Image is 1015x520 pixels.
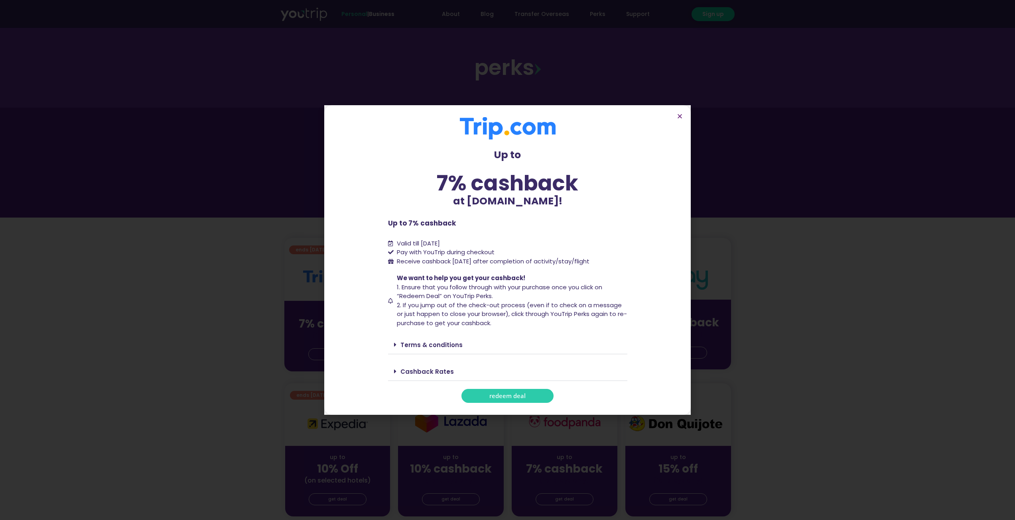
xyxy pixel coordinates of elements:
a: Terms & conditions [400,341,463,349]
p: Up to [388,147,627,163]
div: Terms & conditions [388,336,627,354]
div: 7% cashback [388,173,627,194]
div: Cashback Rates [388,362,627,381]
span: 2. If you jump out of the check-out process (even if to check on a message or just happen to clos... [397,301,627,327]
span: Receive cashback [DATE] after completion of activity/stay/flight [397,257,589,265]
a: Cashback Rates [400,367,454,376]
span: Pay with YouTrip during checkout [395,248,495,257]
a: Close [677,113,683,119]
span: We want to help you get your cashback! [397,274,525,282]
a: redeem deal [461,389,554,403]
span: Valid till [DATE] [397,239,440,247]
p: at [DOMAIN_NAME]! [388,194,627,209]
span: redeem deal [489,393,526,399]
b: Up to 7% cashback [388,218,456,228]
span: 1. Ensure that you follow through with your purchase once you click on “Redeem Deal” on YouTrip P... [397,283,602,300]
